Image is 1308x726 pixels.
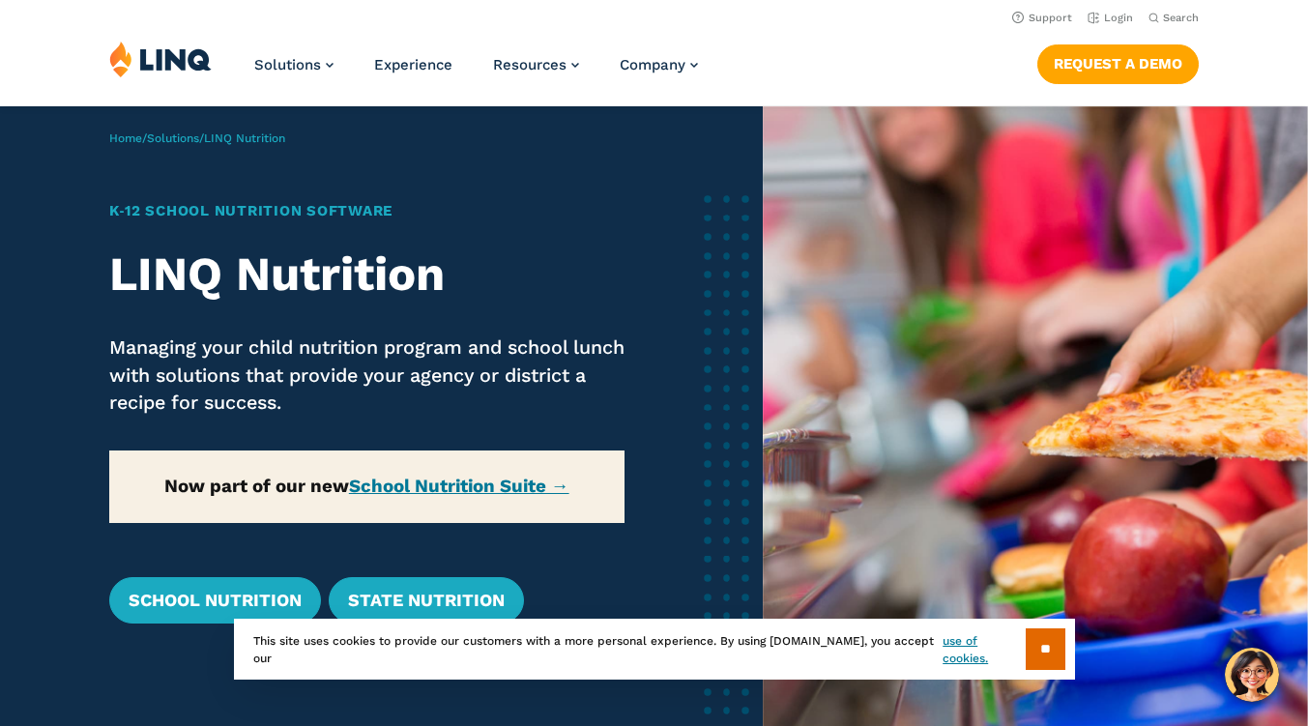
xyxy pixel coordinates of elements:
[943,632,1025,667] a: use of cookies.
[1037,44,1199,83] a: Request a Demo
[620,56,698,73] a: Company
[109,131,285,145] span: / /
[109,41,212,77] img: LINQ | K‑12 Software
[109,131,142,145] a: Home
[109,247,445,302] strong: LINQ Nutrition
[254,41,698,104] nav: Primary Navigation
[234,619,1075,680] div: This site uses cookies to provide our customers with a more personal experience. By using [DOMAIN...
[204,131,285,145] span: LINQ Nutrition
[164,476,569,497] strong: Now part of our new
[1148,11,1199,25] button: Open Search Bar
[374,56,452,73] a: Experience
[1163,12,1199,24] span: Search
[1225,648,1279,702] button: Hello, have a question? Let’s chat.
[620,56,685,73] span: Company
[1037,41,1199,83] nav: Button Navigation
[254,56,334,73] a: Solutions
[109,577,321,624] a: School Nutrition
[349,476,569,497] a: School Nutrition Suite →
[329,577,524,624] a: State Nutrition
[1088,12,1133,24] a: Login
[147,131,199,145] a: Solutions
[109,334,625,417] p: Managing your child nutrition program and school lunch with solutions that provide your agency or...
[254,56,321,73] span: Solutions
[1012,12,1072,24] a: Support
[493,56,567,73] span: Resources
[109,200,625,222] h1: K‑12 School Nutrition Software
[493,56,579,73] a: Resources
